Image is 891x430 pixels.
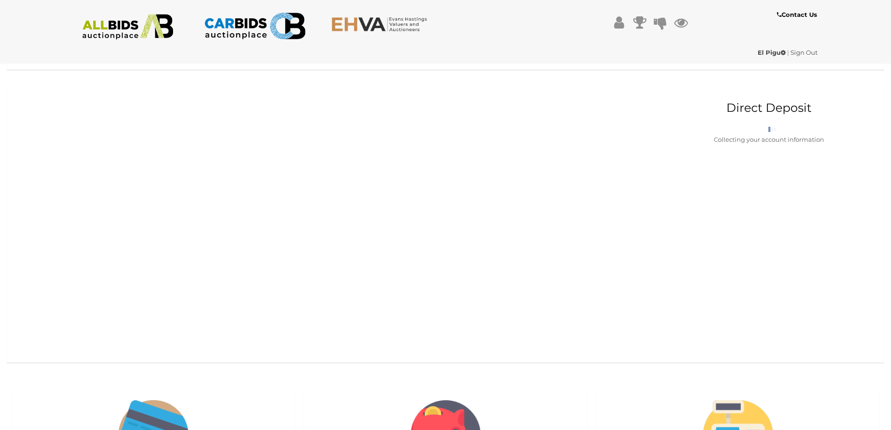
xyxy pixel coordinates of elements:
a: Contact Us [777,9,819,20]
strong: El Pigu [758,49,786,56]
span: | [787,49,789,56]
img: EHVA.com.au [331,16,433,32]
h2: Direct Deposit [668,102,869,115]
img: ALLBIDS.com.au [77,14,179,40]
div: Collecting your account information [668,134,869,145]
img: small-loading.gif [768,127,776,132]
a: El Pigu [758,49,787,56]
b: Contact Us [777,11,817,18]
img: CARBIDS.com.au [204,9,305,43]
a: Sign Out [790,49,818,56]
